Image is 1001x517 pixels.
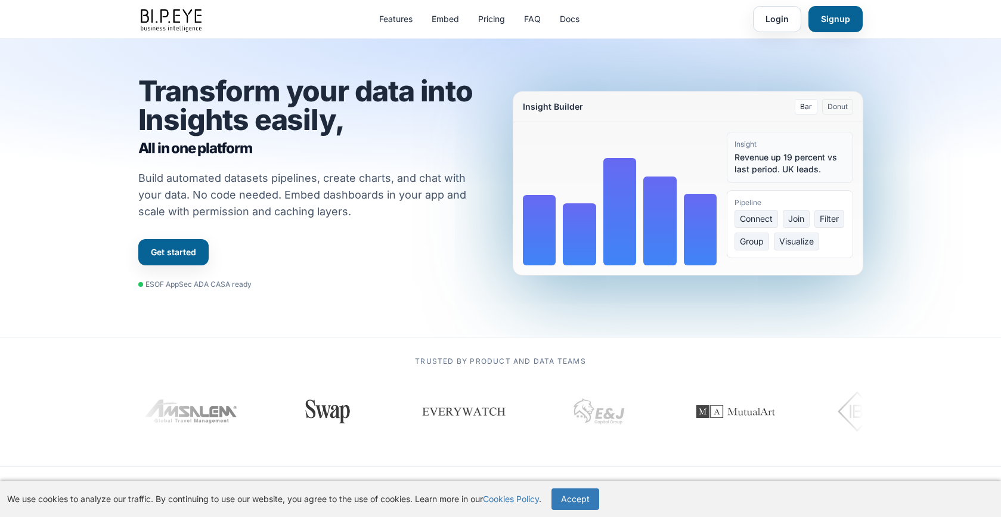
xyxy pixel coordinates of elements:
[795,99,817,114] button: Bar
[379,13,413,25] a: Features
[7,493,541,505] p: We use cookies to analyze our traffic. By continuing to use our website, you agree to the use of ...
[833,388,901,435] img: IBI
[483,494,539,504] a: Cookies Policy
[138,357,863,366] p: Trusted by product and data teams
[138,239,209,265] a: Get started
[138,6,206,33] img: bipeye-logo
[822,99,853,114] button: Donut
[523,132,717,265] div: Bar chart
[783,210,810,228] span: Join
[735,210,778,228] span: Connect
[808,6,863,32] a: Signup
[735,198,845,208] div: Pipeline
[735,233,769,250] span: Group
[814,210,844,228] span: Filter
[138,170,482,220] p: Build automated datasets pipelines, create charts, and chat with your data. No code needed. Embed...
[774,233,819,250] span: Visualize
[524,13,541,25] a: FAQ
[735,151,845,175] div: Revenue up 19 percent vs last period. UK leads.
[565,382,625,441] img: EJ Capital
[478,13,505,25] a: Pricing
[432,13,459,25] a: Embed
[138,280,252,289] div: ESOF AppSec ADA CASA ready
[416,394,502,429] img: Everywatch
[138,139,489,158] span: All in one platform
[677,382,785,441] img: MutualArt
[523,101,583,113] div: Insight Builder
[138,77,489,158] h1: Transform your data into Insights easily,
[140,400,234,423] img: Amsalem
[295,400,351,423] img: Swap
[551,488,599,510] button: Accept
[753,6,801,32] a: Login
[735,140,845,149] div: Insight
[560,13,579,25] a: Docs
